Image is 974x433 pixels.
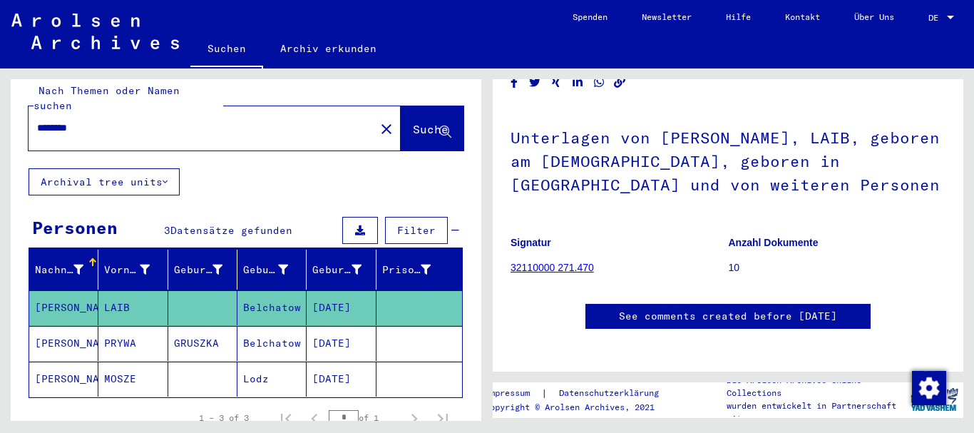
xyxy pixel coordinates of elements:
[98,326,168,361] mat-cell: PRYWA
[908,382,961,417] img: yv_logo.png
[485,386,541,401] a: Impressum
[168,250,237,290] mat-header-cell: Geburtsname
[170,224,292,237] span: Datensätze gefunden
[104,263,149,277] div: Vorname
[376,250,462,290] mat-header-cell: Prisoner #
[727,374,905,399] p: Die Arolsen Archives Online-Collections
[378,121,395,138] mat-icon: close
[164,224,170,237] span: 3
[104,258,167,281] div: Vorname
[382,258,448,281] div: Prisoner #
[511,105,945,215] h1: Unterlagen von [PERSON_NAME], LAIB, geboren am [DEMOGRAPHIC_DATA], geboren in [GEOGRAPHIC_DATA] u...
[263,31,394,66] a: Archiv erkunden
[612,73,627,91] button: Copy link
[507,73,522,91] button: Share on Facebook
[401,106,463,151] button: Suche
[727,399,905,425] p: wurden entwickelt in Partnerschaft mit
[729,237,819,248] b: Anzahl Dokumente
[307,362,376,397] mat-cell: [DATE]
[619,309,837,324] a: See comments created before [DATE]
[312,258,379,281] div: Geburtsdatum
[372,114,401,143] button: Clear
[570,73,585,91] button: Share on LinkedIn
[485,386,676,401] div: |
[307,250,376,290] mat-header-cell: Geburtsdatum
[397,224,436,237] span: Filter
[98,290,168,325] mat-cell: LAIB
[237,362,307,397] mat-cell: Lodz
[511,237,551,248] b: Signatur
[729,260,946,275] p: 10
[511,262,594,273] a: 32110000 271.470
[174,263,222,277] div: Geburtsname
[98,362,168,397] mat-cell: MOSZE
[29,250,98,290] mat-header-cell: Nachname
[34,84,180,112] mat-label: Nach Themen oder Namen suchen
[548,386,676,401] a: Datenschutzerklärung
[528,73,543,91] button: Share on Twitter
[35,258,101,281] div: Nachname
[329,411,400,424] div: of 1
[237,290,307,325] mat-cell: Belchatow
[174,258,240,281] div: Geburtsname
[243,258,306,281] div: Geburt‏
[549,73,564,91] button: Share on Xing
[312,263,361,277] div: Geburtsdatum
[243,263,288,277] div: Geburt‏
[928,13,944,23] span: DE
[272,404,300,432] button: First page
[29,362,98,397] mat-cell: [PERSON_NAME]
[237,326,307,361] mat-cell: Belchatow
[592,73,607,91] button: Share on WhatsApp
[199,412,249,424] div: 1 – 3 of 3
[168,326,237,361] mat-cell: GRUSZKA
[400,404,429,432] button: Next page
[237,250,307,290] mat-header-cell: Geburt‏
[300,404,329,432] button: Previous page
[307,326,376,361] mat-cell: [DATE]
[190,31,263,68] a: Suchen
[413,122,448,136] span: Suche
[98,250,168,290] mat-header-cell: Vorname
[385,217,448,244] button: Filter
[32,215,118,240] div: Personen
[382,263,431,277] div: Prisoner #
[485,401,676,414] p: Copyright © Arolsen Archives, 2021
[11,14,179,49] img: Arolsen_neg.svg
[35,263,83,277] div: Nachname
[429,404,457,432] button: Last page
[29,290,98,325] mat-cell: [PERSON_NAME]
[29,168,180,195] button: Archival tree units
[29,326,98,361] mat-cell: [PERSON_NAME]
[912,371,946,405] img: Zustimmung ändern
[307,290,376,325] mat-cell: [DATE]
